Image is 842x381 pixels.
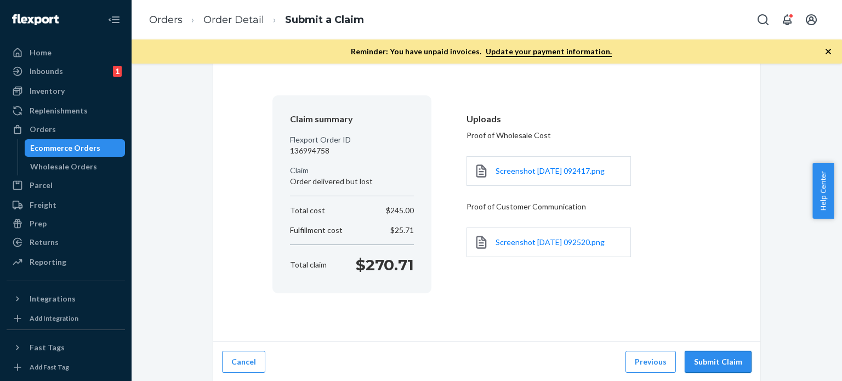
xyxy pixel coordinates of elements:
[685,351,752,373] button: Submit Claim
[7,62,125,80] a: Inbounds1
[140,4,373,36] ol: breadcrumbs
[7,82,125,100] a: Inventory
[290,205,325,216] p: Total cost
[800,9,822,31] button: Open account menu
[30,257,66,268] div: Reporting
[7,121,125,138] a: Orders
[290,145,414,156] p: 136994758
[466,113,684,126] header: Uploads
[30,293,76,304] div: Integrations
[30,362,69,372] div: Add Fast Tag
[486,47,612,57] a: Update your payment information.
[752,9,774,31] button: Open Search Box
[496,237,605,247] span: Screenshot [DATE] 092520.png
[25,158,126,175] a: Wholesale Orders
[30,143,100,153] div: Ecommerce Orders
[390,225,414,236] p: $25.71
[290,134,414,145] p: Flexport Order ID
[103,9,125,31] button: Close Navigation
[285,14,364,26] a: Submit a Claim
[7,339,125,356] button: Fast Tags
[222,351,265,373] button: Cancel
[30,105,88,116] div: Replenishments
[290,165,414,176] p: Claim
[7,290,125,308] button: Integrations
[30,237,59,248] div: Returns
[203,14,264,26] a: Order Detail
[290,176,414,187] p: Order delivered but lost
[30,161,97,172] div: Wholesale Orders
[7,253,125,271] a: Reporting
[30,47,52,58] div: Home
[113,66,122,77] div: 1
[7,177,125,194] a: Parcel
[30,66,63,77] div: Inbounds
[30,218,47,229] div: Prep
[30,124,56,135] div: Orders
[290,225,343,236] p: Fulfillment cost
[290,113,414,126] header: Claim summary
[776,9,798,31] button: Open notifications
[356,254,414,276] p: $270.71
[290,259,327,270] p: Total claim
[7,215,125,232] a: Prep
[30,86,65,96] div: Inventory
[30,342,65,353] div: Fast Tags
[7,44,125,61] a: Home
[7,234,125,251] a: Returns
[496,166,605,175] span: Screenshot [DATE] 092417.png
[7,102,125,120] a: Replenishments
[25,139,126,157] a: Ecommerce Orders
[625,351,676,373] button: Previous
[7,312,125,325] a: Add Integration
[30,180,53,191] div: Parcel
[7,196,125,214] a: Freight
[30,314,78,323] div: Add Integration
[812,163,834,219] button: Help Center
[7,361,125,374] a: Add Fast Tag
[12,14,59,25] img: Flexport logo
[386,205,414,216] p: $245.00
[149,14,183,26] a: Orders
[30,200,56,211] div: Freight
[466,109,684,272] div: Proof of Wholesale Cost Proof of Customer Communication
[351,46,612,57] p: Reminder: You have unpaid invoices.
